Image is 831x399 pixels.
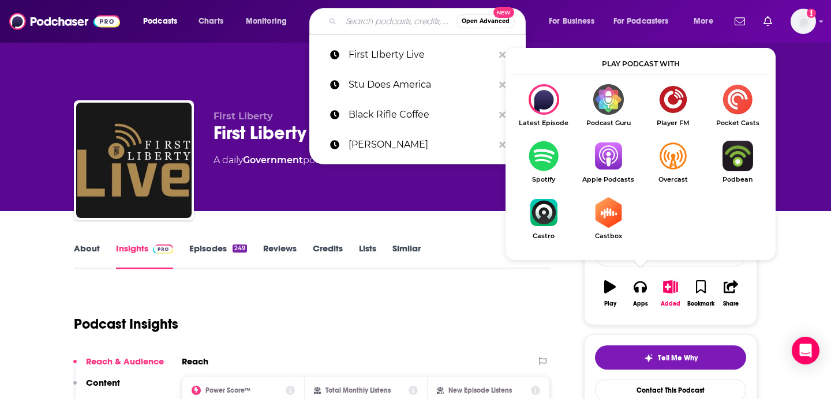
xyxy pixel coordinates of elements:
span: Podcast Guru [576,119,641,127]
img: Podchaser - Follow, Share and Rate Podcasts [9,10,120,32]
div: 249 [233,244,247,253]
a: Lists [359,243,376,269]
span: Logged in as FirstLiberty [791,9,816,34]
img: First Liberty Live! [76,103,192,218]
a: Show notifications dropdown [730,12,750,31]
span: Tell Me Why [658,353,698,363]
a: Black Rifle Coffee [309,100,526,130]
button: open menu [686,12,728,31]
div: Search podcasts, credits, & more... [320,8,537,35]
button: Content [73,377,120,398]
input: Search podcasts, credits, & more... [341,12,456,31]
button: open menu [606,12,686,31]
span: For Business [549,13,594,29]
h2: Total Monthly Listens [325,386,391,394]
p: Content [86,377,120,388]
a: Player FMPlayer FM [641,84,705,127]
a: Credits [313,243,343,269]
div: Added [661,300,680,307]
a: Charts [191,12,230,31]
img: User Profile [791,9,816,34]
div: Play podcast with [511,54,770,75]
img: tell me why sparkle [644,353,653,363]
p: Stu Does America [349,70,493,100]
div: Share [723,300,739,307]
a: Similar [392,243,421,269]
span: Podbean [705,176,770,183]
a: Episodes249 [189,243,247,269]
span: Podcasts [143,13,177,29]
a: First LIberty Live [309,40,526,70]
div: Apps [633,300,648,307]
a: CastroCastro [511,197,576,240]
div: Bookmark [687,300,714,307]
span: Pocket Casts [705,119,770,127]
button: Show profile menu [791,9,816,34]
a: [PERSON_NAME] [309,130,526,160]
span: Open Advanced [462,18,510,24]
a: Government [243,155,303,165]
p: Black Rifle Coffee [349,100,493,130]
svg: Add a profile image [807,9,816,18]
a: CastboxCastbox [576,197,641,240]
a: PodbeanPodbean [705,141,770,183]
h1: Podcast Insights [74,315,178,333]
div: A daily podcast [214,153,340,167]
span: Overcast [641,176,705,183]
h2: New Episode Listens [448,386,512,394]
a: SpotifySpotify [511,141,576,183]
h2: Reach [182,356,208,367]
span: Spotify [511,176,576,183]
button: Reach & Audience [73,356,164,377]
div: Play [604,300,616,307]
h2: Power Score™ [205,386,250,394]
p: Reach & Audience [86,356,164,367]
a: Reviews [263,243,297,269]
a: About [74,243,100,269]
span: Monitoring [246,13,287,29]
span: Castro [511,232,576,240]
div: Open Intercom Messenger [792,337,819,364]
a: Show notifications dropdown [759,12,777,31]
a: InsightsPodchaser Pro [116,243,173,269]
button: tell me why sparkleTell Me Why [595,345,746,370]
button: Open AdvancedNew [456,14,515,28]
span: Latest Episode [511,119,576,127]
p: JP Sears [349,130,493,160]
button: open menu [238,12,302,31]
a: Podcast GuruPodcast Guru [576,84,641,127]
button: Bookmark [686,273,716,314]
a: Stu Does America [309,70,526,100]
button: open menu [541,12,609,31]
span: Apple Podcasts [576,176,641,183]
a: OvercastOvercast [641,141,705,183]
a: Apple PodcastsApple Podcasts [576,141,641,183]
span: Player FM [641,119,705,127]
button: open menu [135,12,192,31]
span: Castbox [576,232,641,240]
p: First LIberty Live [349,40,493,70]
span: First Liberty [214,111,273,122]
img: Podchaser Pro [153,244,173,254]
div: First Liberty Live! on Latest Episode [511,84,576,127]
a: Pocket CastsPocket Casts [705,84,770,127]
span: New [493,7,514,18]
button: Play [595,273,625,314]
span: For Podcasters [613,13,669,29]
span: Charts [199,13,223,29]
button: Apps [625,273,655,314]
button: Added [656,273,686,314]
span: More [694,13,713,29]
button: Share [716,273,746,314]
